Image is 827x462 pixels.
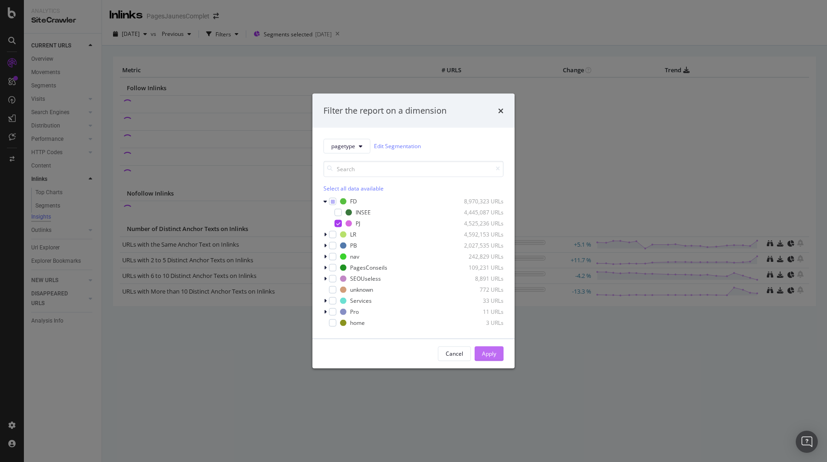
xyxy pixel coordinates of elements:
[350,264,387,271] div: PagesConseils
[475,346,504,361] button: Apply
[350,242,357,249] div: PB
[459,264,504,271] div: 109,231 URLs
[356,219,360,227] div: PJ
[374,141,421,151] a: Edit Segmentation
[323,161,504,177] input: Search
[350,197,357,205] div: FD
[459,197,504,205] div: 8,970,323 URLs
[438,346,471,361] button: Cancel
[312,94,515,369] div: modal
[459,308,504,316] div: 11 URLs
[350,231,356,238] div: LR
[350,297,372,305] div: Services
[356,208,371,216] div: INSEE
[323,139,370,153] button: pagetype
[459,242,504,249] div: 2,027,535 URLs
[796,431,818,453] div: Open Intercom Messenger
[323,184,504,192] div: Select all data available
[498,105,504,117] div: times
[459,286,504,294] div: 772 URLs
[350,319,365,327] div: home
[459,219,504,227] div: 4,525,236 URLs
[459,297,504,305] div: 33 URLs
[350,275,381,283] div: SEOUseless
[459,319,504,327] div: 3 URLs
[323,105,447,117] div: Filter the report on a dimension
[350,308,359,316] div: Pro
[459,253,504,260] div: 242,829 URLs
[446,350,463,358] div: Cancel
[482,350,496,358] div: Apply
[350,253,359,260] div: nav
[459,208,504,216] div: 4,445,087 URLs
[350,286,373,294] div: unknown
[459,275,504,283] div: 8,891 URLs
[459,231,504,238] div: 4,592,153 URLs
[331,142,355,150] span: pagetype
